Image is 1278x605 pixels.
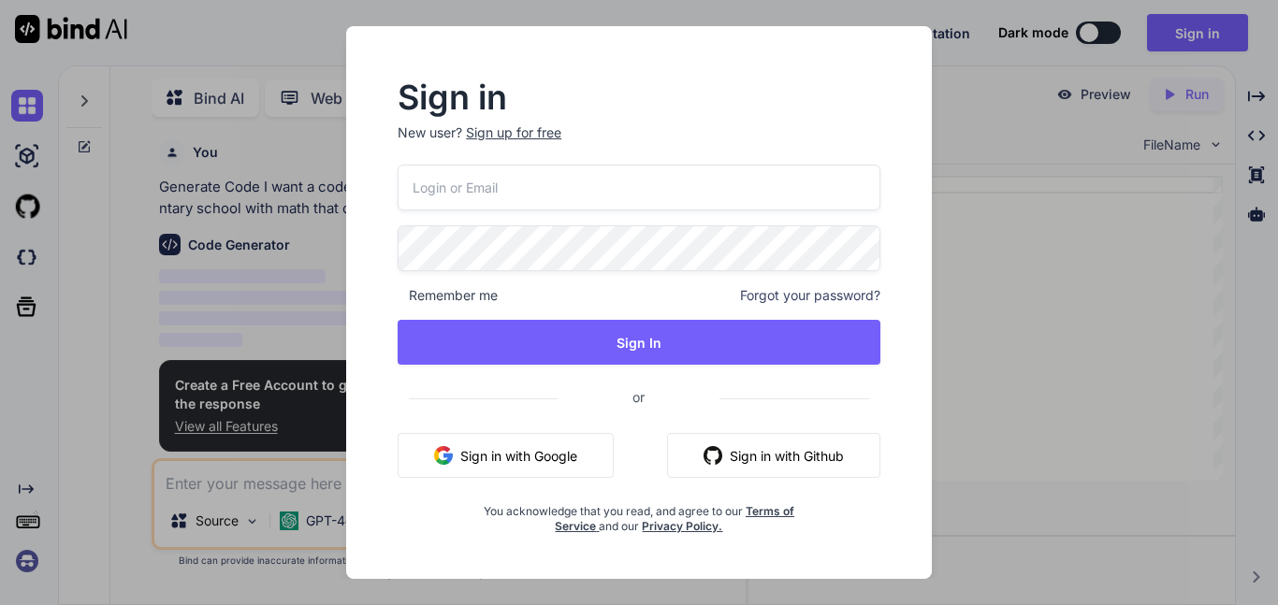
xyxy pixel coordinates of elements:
a: Terms of Service [555,504,794,533]
span: or [558,374,719,420]
span: Remember me [398,286,498,305]
button: Sign in with Google [398,433,614,478]
a: Privacy Policy. [642,519,722,533]
button: Sign In [398,320,880,365]
img: google [434,446,453,465]
div: You acknowledge that you read, and agree to our and our [478,493,800,534]
span: Forgot your password? [740,286,880,305]
div: Sign up for free [466,123,561,142]
h2: Sign in [398,82,880,112]
button: Sign in with Github [667,433,880,478]
input: Login or Email [398,165,880,210]
p: New user? [398,123,880,165]
img: github [704,446,722,465]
